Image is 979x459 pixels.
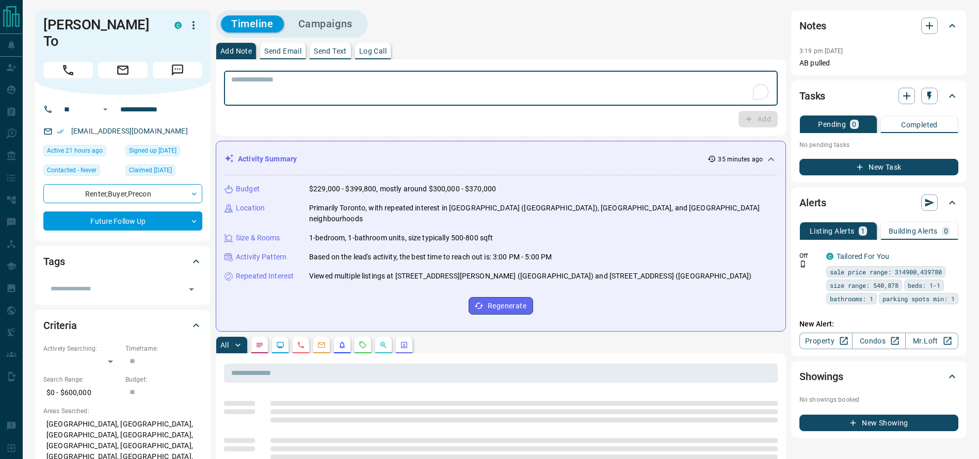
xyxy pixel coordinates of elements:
[905,333,958,349] a: Mr.Loft
[830,293,873,304] span: bathrooms: 1
[309,233,493,243] p: 1-bedroom, 1-bathroom units, size typically 500-800 sqft
[810,227,855,235] p: Listing Alerts
[944,227,948,235] p: 0
[799,251,820,260] p: Off
[288,15,363,32] button: Campaigns
[799,395,958,404] p: No showings booked
[236,252,286,263] p: Activity Pattern
[221,15,284,32] button: Timeline
[43,313,202,338] div: Criteria
[379,341,388,349] svg: Opportunities
[98,62,148,78] span: Email
[220,341,229,349] p: All
[43,253,65,270] h2: Tags
[718,155,763,164] p: 35 minutes ago
[799,84,958,108] div: Tasks
[852,333,905,349] a: Condos
[882,293,955,304] span: parking spots min: 1
[231,75,771,102] textarea: To enrich screen reader interactions, please activate Accessibility in Grammarly extension settings
[861,227,865,235] p: 1
[43,249,202,274] div: Tags
[469,297,533,315] button: Regenerate
[799,364,958,389] div: Showings
[238,154,297,165] p: Activity Summary
[125,165,202,179] div: Mon Jan 22 2024
[889,227,938,235] p: Building Alerts
[309,203,777,224] p: Primarily Toronto, with repeated interest in [GEOGRAPHIC_DATA] ([GEOGRAPHIC_DATA]), [GEOGRAPHIC_D...
[43,145,120,159] div: Mon Oct 13 2025
[317,341,326,349] svg: Emails
[276,341,284,349] svg: Lead Browsing Activity
[309,184,496,194] p: $229,000 - $399,800, mostly around $300,000 - $370,000
[830,280,898,290] span: size range: 540,878
[799,159,958,175] button: New Task
[799,58,958,69] p: AB pulled
[901,121,938,128] p: Completed
[837,252,889,260] a: Tailored For You
[43,384,120,401] p: $0 - $600,000
[309,271,752,282] p: Viewed multiple listings at [STREET_ADDRESS][PERSON_NAME] ([GEOGRAPHIC_DATA]) and [STREET_ADDRESS...
[99,103,111,116] button: Open
[309,252,552,263] p: Based on the lead's activity, the best time to reach out is: 3:00 PM - 5:00 PM
[57,128,64,135] svg: Email Verified
[799,137,958,153] p: No pending tasks
[236,271,294,282] p: Repeated Interest
[43,211,202,231] div: Future Follow Up
[125,145,202,159] div: Fri Sep 25 2020
[799,415,958,431] button: New Showing
[47,165,97,175] span: Contacted - Never
[174,22,182,29] div: condos.ca
[908,280,940,290] span: beds: 1-1
[799,194,826,211] h2: Alerts
[400,341,408,349] svg: Agent Actions
[314,47,347,55] p: Send Text
[359,47,387,55] p: Log Call
[236,233,280,243] p: Size & Rooms
[799,368,843,385] h2: Showings
[830,267,942,277] span: sale price range: 314900,439780
[799,333,853,349] a: Property
[125,344,202,353] p: Timeframe:
[799,190,958,215] div: Alerts
[818,121,846,128] p: Pending
[129,165,172,175] span: Claimed [DATE]
[799,260,807,268] svg: Push Notification Only
[799,18,826,34] h2: Notes
[297,341,305,349] svg: Calls
[43,184,202,203] div: Renter , Buyer , Precon
[264,47,301,55] p: Send Email
[224,150,777,169] div: Activity Summary35 minutes ago
[826,253,833,260] div: condos.ca
[43,344,120,353] p: Actively Searching:
[799,88,825,104] h2: Tasks
[799,47,843,55] p: 3:19 pm [DATE]
[359,341,367,349] svg: Requests
[255,341,264,349] svg: Notes
[852,121,856,128] p: 0
[153,62,202,78] span: Message
[43,62,93,78] span: Call
[125,375,202,384] p: Budget:
[43,406,202,416] p: Areas Searched:
[236,184,260,194] p: Budget
[184,282,199,297] button: Open
[236,203,265,214] p: Location
[799,13,958,38] div: Notes
[43,17,159,50] h1: [PERSON_NAME] To
[799,319,958,330] p: New Alert:
[43,375,120,384] p: Search Range:
[71,127,188,135] a: [EMAIL_ADDRESS][DOMAIN_NAME]
[129,145,176,156] span: Signed up [DATE]
[43,317,77,334] h2: Criteria
[220,47,252,55] p: Add Note
[47,145,103,156] span: Active 21 hours ago
[338,341,346,349] svg: Listing Alerts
